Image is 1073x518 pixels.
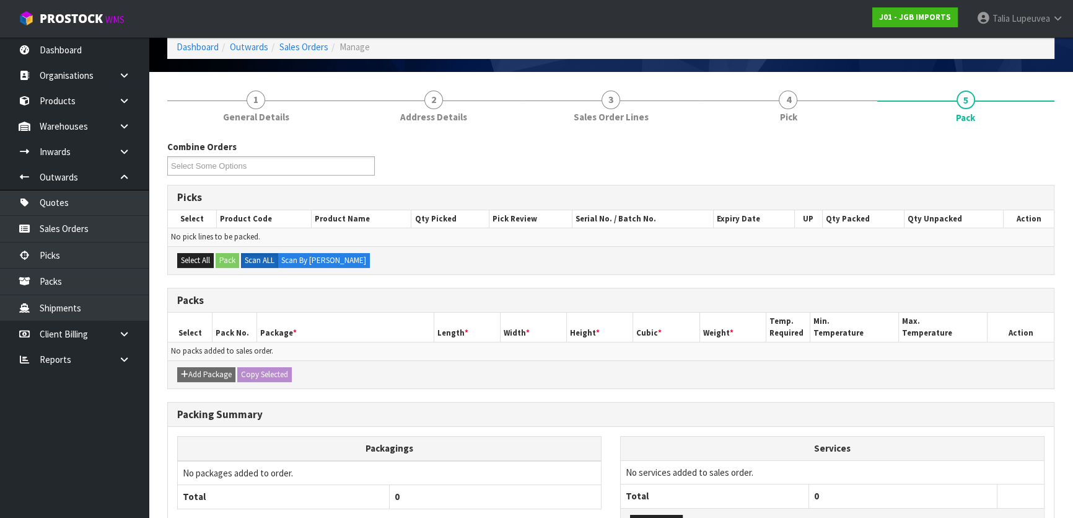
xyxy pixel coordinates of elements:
[168,313,212,342] th: Select
[247,91,265,109] span: 1
[794,210,822,228] th: UP
[899,313,988,342] th: Max. Temperature
[223,110,289,123] span: General Details
[256,313,434,342] th: Package
[766,313,810,342] th: Temp. Required
[988,313,1054,342] th: Action
[105,14,125,25] small: WMS
[237,367,292,382] button: Copy Selected
[822,210,904,228] th: Qty Packed
[434,313,500,342] th: Length
[167,140,237,153] label: Combine Orders
[241,253,278,268] label: Scan ALL
[1003,210,1054,228] th: Action
[633,313,699,342] th: Cubic
[621,485,809,508] th: Total
[872,7,958,27] a: J01 - JGB IMPORTS
[312,210,411,228] th: Product Name
[178,437,602,461] th: Packagings
[957,91,975,109] span: 5
[177,41,219,53] a: Dashboard
[400,110,467,123] span: Address Details
[424,91,443,109] span: 2
[956,111,975,124] span: Pack
[489,210,572,228] th: Pick Review
[411,210,489,228] th: Qty Picked
[621,460,1044,484] td: No services added to sales order.
[19,11,34,26] img: cube-alt.png
[572,210,714,228] th: Serial No. / Batch No.
[879,12,951,22] strong: J01 - JGB IMPORTS
[40,11,103,27] span: ProStock
[230,41,268,53] a: Outwards
[216,253,239,268] button: Pack
[810,313,899,342] th: Min. Temperature
[992,12,1010,24] span: Talia
[168,228,1054,246] td: No pick lines to be packed.
[339,41,370,53] span: Manage
[779,91,797,109] span: 4
[177,367,235,382] button: Add Package
[177,192,1045,203] h3: Picks
[574,110,649,123] span: Sales Order Lines
[500,313,566,342] th: Width
[621,437,1044,460] th: Services
[216,210,311,228] th: Product Code
[395,491,400,502] span: 0
[177,253,214,268] button: Select All
[602,91,620,109] span: 3
[168,342,1054,360] td: No packs added to sales order.
[279,41,328,53] a: Sales Orders
[278,253,370,268] label: Scan By [PERSON_NAME]
[904,210,1004,228] th: Qty Unpacked
[212,313,257,342] th: Pack No.
[567,313,633,342] th: Height
[699,313,766,342] th: Weight
[779,110,797,123] span: Pick
[713,210,794,228] th: Expiry Date
[178,461,602,485] td: No packages added to order.
[814,490,819,502] span: 0
[177,295,1045,306] h3: Packs
[177,409,1045,421] h3: Packing Summary
[178,485,390,509] th: Total
[168,210,216,228] th: Select
[1012,12,1050,24] span: Lupeuvea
